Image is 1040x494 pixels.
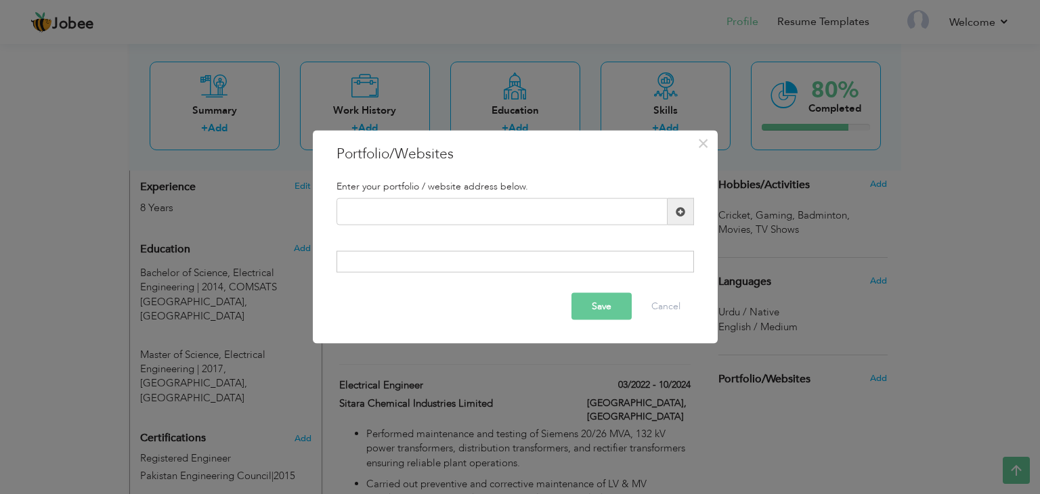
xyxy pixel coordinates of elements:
button: Close [693,133,714,154]
button: Save [571,292,632,319]
h5: Enter your portfolio / website address below. [337,181,694,192]
span: × [697,131,709,156]
button: Cancel [638,292,694,319]
h3: Portfolio/Websites [337,144,694,164]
